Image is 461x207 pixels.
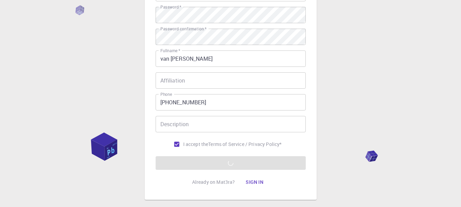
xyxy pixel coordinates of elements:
[183,141,208,148] span: I accept the
[208,141,282,148] p: Terms of Service / Privacy Policy *
[160,48,180,54] label: Fullname
[160,4,181,10] label: Password
[192,179,235,186] p: Already on Mat3ra?
[208,141,282,148] a: Terms of Service / Privacy Policy*
[160,26,206,32] label: Password confirmation
[240,175,269,189] button: Sign in
[160,91,172,97] label: Phone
